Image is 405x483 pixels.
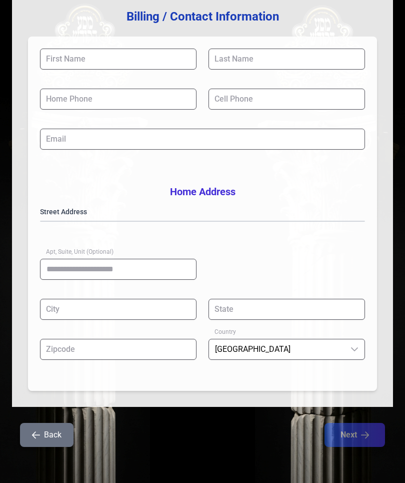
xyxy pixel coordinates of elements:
h3: Billing / Contact Information [28,9,377,25]
span: United States [209,339,344,359]
div: dropdown trigger [344,339,364,359]
label: Street Address [40,207,365,217]
h3: Home Address [40,185,365,199]
button: Next [324,423,385,447]
button: Back [20,423,73,447]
